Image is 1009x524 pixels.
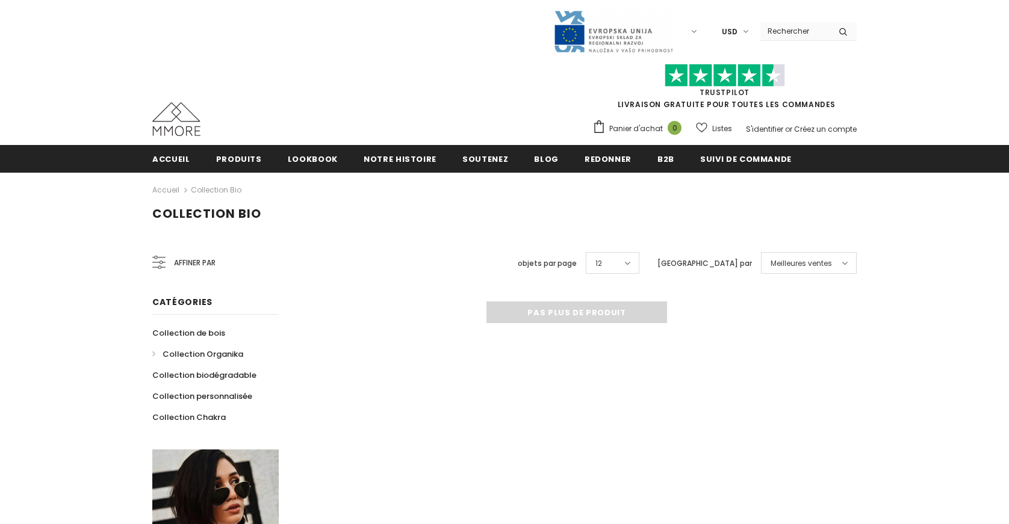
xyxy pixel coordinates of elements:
a: TrustPilot [700,87,750,97]
span: Redonner [585,153,632,165]
a: Collection personnalisée [152,386,252,407]
span: B2B [657,153,674,165]
a: Collection Organika [152,344,243,365]
a: Créez un compte [794,124,857,134]
span: Catégories [152,296,213,308]
img: Javni Razpis [553,10,674,54]
a: Notre histoire [364,145,436,172]
span: Suivi de commande [700,153,792,165]
label: [GEOGRAPHIC_DATA] par [657,257,752,270]
a: Produits [216,145,262,172]
a: S'identifier [746,124,783,134]
img: Cas MMORE [152,102,200,136]
a: Collection biodégradable [152,365,256,386]
a: B2B [657,145,674,172]
span: Collection personnalisée [152,390,252,402]
span: Blog [534,153,559,165]
a: Suivi de commande [700,145,792,172]
a: Collection Chakra [152,407,226,428]
input: Search Site [760,22,830,40]
a: Blog [534,145,559,172]
a: Accueil [152,145,190,172]
a: Collection de bois [152,322,225,344]
span: Collection de bois [152,327,225,339]
a: Collection Bio [191,185,241,195]
a: soutenez [462,145,508,172]
span: 12 [595,257,602,270]
span: Panier d'achat [609,123,663,135]
span: Listes [712,123,732,135]
a: Accueil [152,183,179,197]
span: Meilleures ventes [771,257,832,270]
span: Lookbook [288,153,338,165]
span: soutenez [462,153,508,165]
span: Collection Chakra [152,411,226,423]
span: LIVRAISON GRATUITE POUR TOUTES LES COMMANDES [592,69,857,109]
span: USD [722,26,737,38]
label: objets par page [518,257,577,270]
img: Faites confiance aux étoiles pilotes [665,64,785,87]
span: Collection Bio [152,205,261,222]
a: Lookbook [288,145,338,172]
span: or [785,124,792,134]
a: Listes [696,118,732,139]
span: Notre histoire [364,153,436,165]
span: Collection biodégradable [152,369,256,381]
a: Redonner [585,145,632,172]
a: Javni Razpis [553,26,674,36]
a: Panier d'achat 0 [592,120,688,138]
span: Affiner par [174,256,216,270]
span: Collection Organika [163,348,243,360]
span: 0 [668,121,681,135]
span: Produits [216,153,262,165]
span: Accueil [152,153,190,165]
